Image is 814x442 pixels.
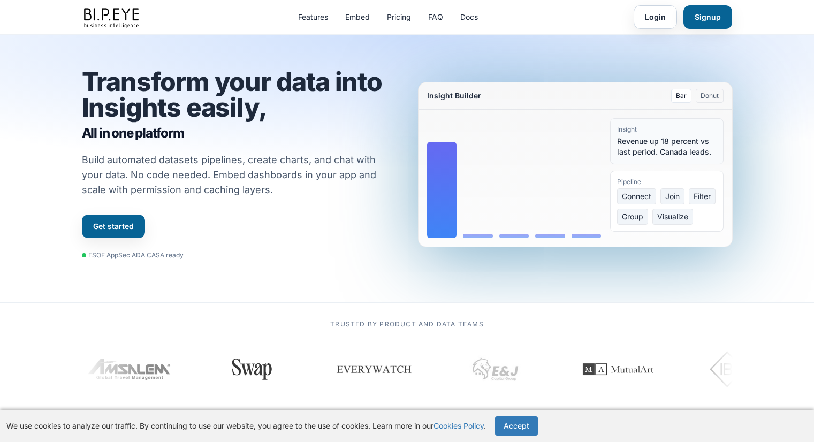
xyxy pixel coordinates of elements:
button: Accept [495,416,538,436]
button: Donut [696,89,724,103]
span: Group [617,209,648,225]
div: Bar chart [427,118,602,238]
a: Signup [683,5,732,29]
a: Cookies Policy [433,421,484,430]
a: FAQ [428,12,443,22]
h1: Transform your data into Insights easily, [82,69,397,142]
p: Trusted by product and data teams [82,320,733,329]
div: Pipeline [617,178,717,186]
img: EJ Capital [467,342,521,396]
a: Embed [345,12,370,22]
a: Docs [460,12,478,22]
img: Everywatch [333,353,410,385]
img: bipeye-logo [82,5,143,29]
img: Swap [225,359,275,380]
span: Visualize [652,209,693,225]
div: ESOF AppSec ADA CASA ready [82,251,184,260]
button: Bar [671,89,691,103]
p: We use cookies to analyze our traffic. By continuing to use our website, you agree to the use of ... [6,421,486,431]
a: Pricing [387,12,411,22]
span: Connect [617,188,656,204]
a: Login [634,5,677,29]
div: Insight [617,125,717,134]
img: MutualArt [568,342,664,396]
div: Insight Builder [427,90,481,101]
span: All in one platform [82,125,397,142]
span: Filter [689,188,716,204]
p: Build automated datasets pipelines, create charts, and chat with your data. No code needed. Embed... [82,153,390,197]
a: Features [298,12,328,22]
span: Join [660,188,684,204]
a: Get started [82,215,145,238]
div: Revenue up 18 percent vs last period. Canada leads. [617,136,717,157]
img: IBI [708,348,768,391]
img: Amsalem [86,359,170,380]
